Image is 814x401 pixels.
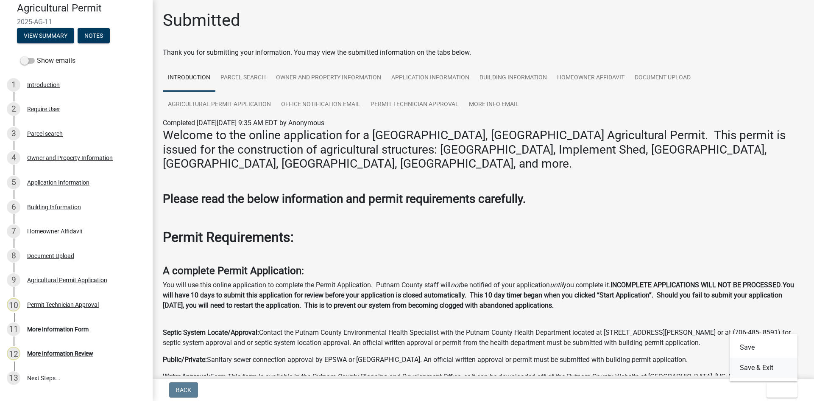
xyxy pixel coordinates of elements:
[7,127,20,140] div: 3
[474,64,552,92] a: Building Information
[163,229,294,245] strong: Permit Requirements:
[386,64,474,92] a: Application Information
[552,64,630,92] a: Homeowner Affidavit
[7,371,20,385] div: 13
[27,302,99,308] div: Permit Technician Approval
[163,281,794,309] strong: You will have 10 days to submit this application for review before your application is closed aut...
[163,372,804,392] p: Form This form is available in the Putnam County Planning and Development Office, or it can be do...
[176,387,191,393] span: Back
[630,64,696,92] a: Document Upload
[27,155,113,161] div: Owner and Property Information
[27,106,60,112] div: Require User
[27,179,89,185] div: Application Information
[163,128,804,171] h3: Welcome to the online application for a [GEOGRAPHIC_DATA], [GEOGRAPHIC_DATA] Agricultural Permit....
[27,253,74,259] div: Document Upload
[7,249,20,263] div: 8
[730,334,797,381] div: Exit
[7,78,20,92] div: 1
[7,200,20,214] div: 6
[276,91,365,118] a: Office Notification Email
[163,373,210,381] strong: Water Approval:
[163,192,526,206] strong: Please read the below information and permit requirements carefully.
[78,33,110,39] wm-modal-confirm: Notes
[767,382,797,398] button: Exit
[27,204,81,210] div: Building Information
[730,337,797,358] button: Save
[27,326,89,332] div: More Information Form
[163,317,804,348] p: Contact the Putnam County Environmental Health Specialist with the Putnam County Health Departmen...
[464,91,524,118] a: More Info Email
[17,33,74,39] wm-modal-confirm: Summary
[163,10,240,31] h1: Submitted
[7,102,20,116] div: 2
[169,382,198,398] button: Back
[17,2,146,14] h4: Agricultural Permit
[163,48,804,58] div: Thank you for submitting your information. You may view the submitted information on the tabs below.
[27,351,93,356] div: More Information Review
[451,281,460,289] i: not
[163,280,804,311] p: You will use this online application to complete the Permit Application. Putnam County staff will...
[27,277,107,283] div: Agricultural Permit Application
[7,347,20,360] div: 12
[163,91,276,118] a: Agricultural Permit Application
[27,131,63,137] div: Parcel search
[610,281,781,289] strong: INCOMPLETE APPLICATIONS WILL NOT BE PROCESSED
[27,82,60,88] div: Introduction
[27,228,83,234] div: Homeowner Affidavit
[17,28,74,43] button: View Summary
[365,91,464,118] a: Permit Technician Approval
[7,273,20,287] div: 9
[163,265,304,277] strong: A complete Permit Application:
[17,18,136,26] span: 2025-AG-11
[271,64,386,92] a: Owner and Property Information
[7,322,20,336] div: 11
[215,64,271,92] a: Parcel search
[78,28,110,43] button: Notes
[20,56,75,66] label: Show emails
[7,224,20,238] div: 7
[163,328,259,337] strong: Septic System Locate/Approval:
[7,176,20,189] div: 5
[163,355,804,365] p: Sanitary sewer connection approval by EPSWA or [GEOGRAPHIC_DATA]. An official written approval or...
[730,358,797,378] button: Save & Exit
[773,387,786,393] span: Exit
[163,356,207,364] strong: Public/Private:
[163,119,324,127] span: Completed [DATE][DATE] 9:35 AM EDT by Anonymous
[7,298,20,311] div: 10
[163,64,215,92] a: Introduction
[7,151,20,165] div: 4
[550,281,563,289] i: until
